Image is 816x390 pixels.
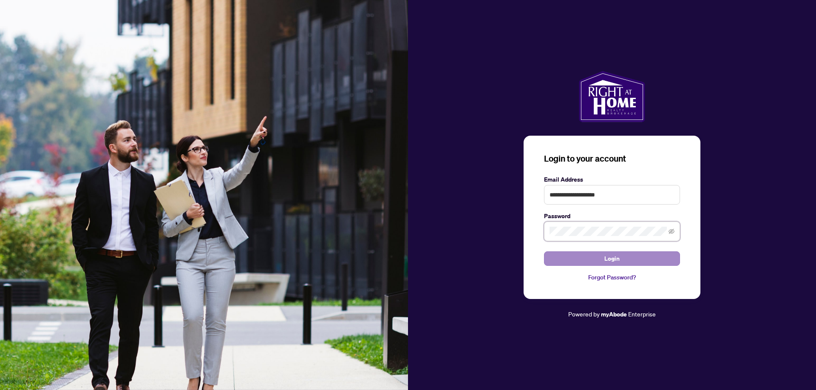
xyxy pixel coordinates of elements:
[544,175,680,184] label: Email Address
[544,211,680,221] label: Password
[568,310,600,318] span: Powered by
[628,310,656,318] span: Enterprise
[601,310,627,319] a: myAbode
[579,71,645,122] img: ma-logo
[669,228,674,234] span: eye-invisible
[604,252,620,265] span: Login
[544,251,680,266] button: Login
[544,273,680,282] a: Forgot Password?
[544,153,680,165] h3: Login to your account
